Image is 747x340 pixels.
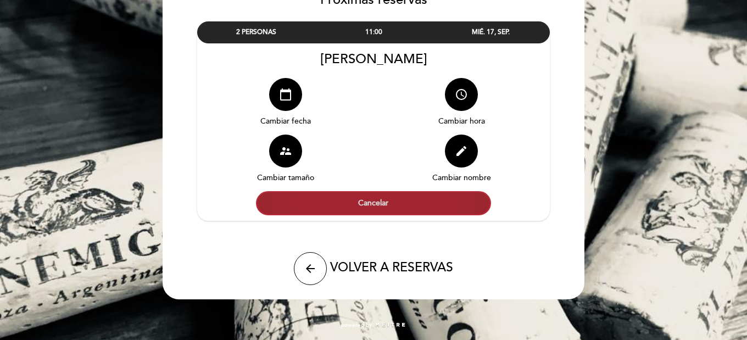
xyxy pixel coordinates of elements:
[279,144,292,158] i: supervisor_account
[432,173,491,182] span: Cambiar nombre
[315,22,432,42] div: 11:00
[197,51,550,67] div: [PERSON_NAME]
[438,116,485,126] span: Cambiar hora
[432,22,549,42] div: MIÉ. 17, SEP.
[330,260,453,275] span: VOLVER A RESERVAS
[375,322,406,328] img: MEITRE
[269,135,302,168] button: supervisor_account
[445,135,478,168] button: edit
[455,144,468,158] i: edit
[455,88,468,101] i: access_time
[269,78,302,111] button: calendar_today
[256,191,491,215] button: Cancelar
[304,262,317,275] i: arrow_back
[257,173,314,182] span: Cambiar tamaño
[294,252,327,285] button: arrow_back
[445,78,478,111] button: access_time
[198,22,315,42] div: 2 PERSONAS
[279,88,292,101] i: calendar_today
[341,321,406,329] a: powered by
[260,116,311,126] span: Cambiar fecha
[341,321,372,329] span: powered by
